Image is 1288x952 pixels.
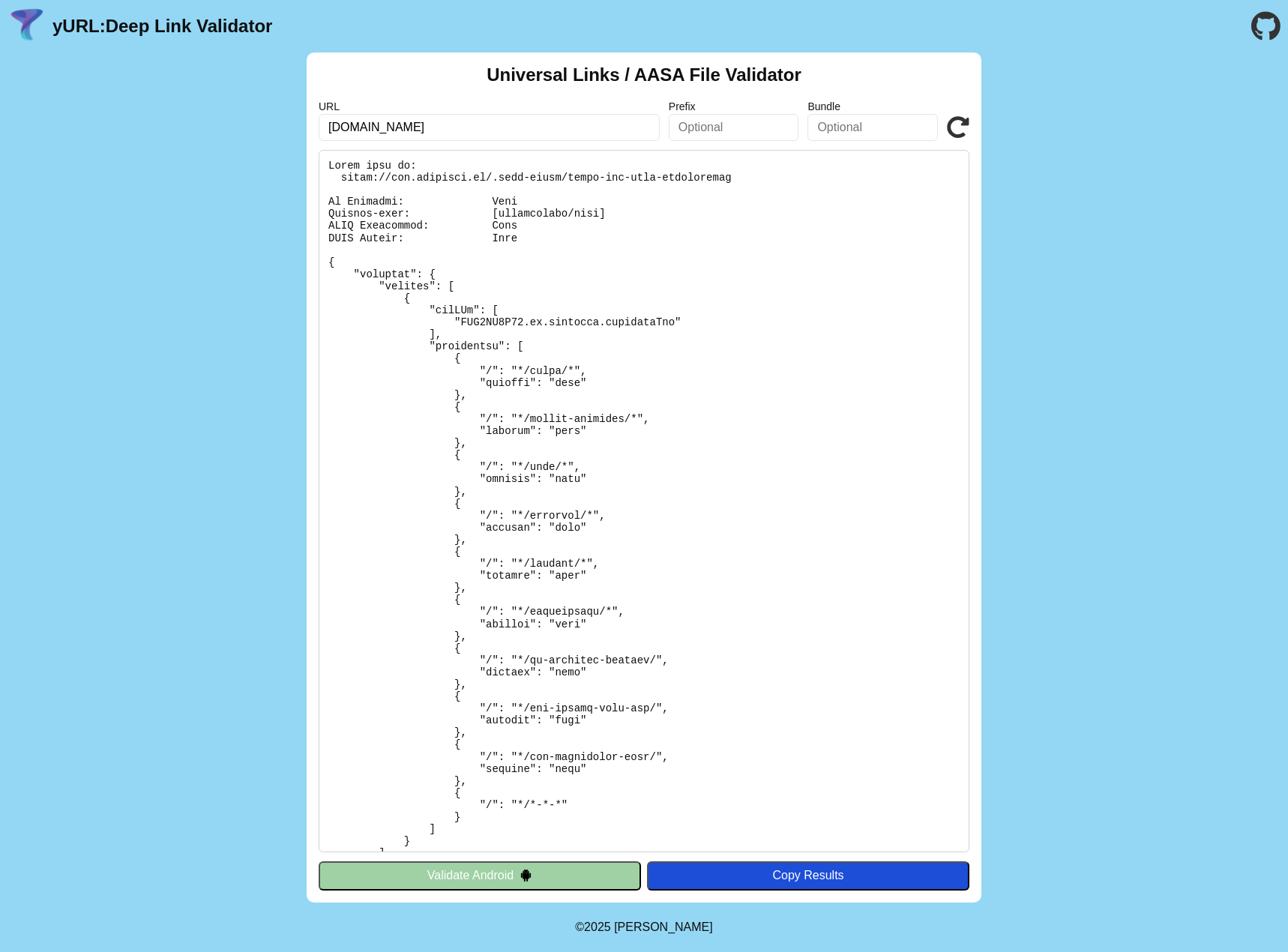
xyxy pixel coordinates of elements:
[614,921,713,933] a: Michael Ibragimchayev's Personal Site
[52,16,272,37] a: yURL:Deep Link Validator
[654,869,962,882] div: Copy Results
[319,150,969,852] pre: Lorem ipsu do: sitam://con.adipisci.el/.sedd-eiusm/tempo-inc-utla-etdoloremag Al Enimadmi: Veni Q...
[319,861,641,890] button: Validate Android
[520,869,532,882] img: droidIcon.svg
[807,114,938,141] input: Optional
[807,100,938,112] label: Bundle
[584,921,611,933] span: 2025
[669,114,799,141] input: Optional
[319,114,660,141] input: Required
[647,861,969,890] button: Copy Results
[487,64,801,85] h2: Universal Links / AASA File Validator
[575,903,712,952] footer: ©
[7,7,46,46] img: yURL Logo
[319,100,660,112] label: URL
[669,100,799,112] label: Prefix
